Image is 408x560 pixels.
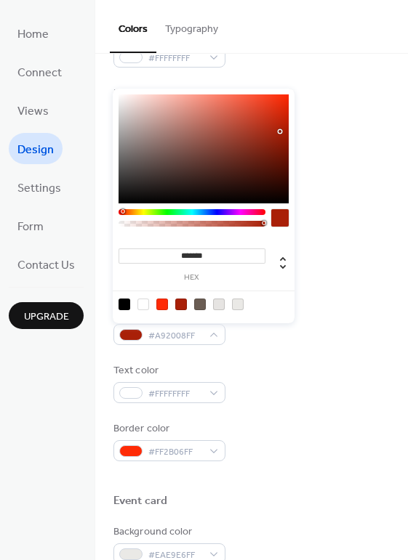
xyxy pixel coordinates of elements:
[9,248,84,280] a: Contact Us
[175,299,187,310] div: rgb(169, 32, 8)
[24,309,69,325] span: Upgrade
[17,254,75,277] span: Contact Us
[17,100,49,123] span: Views
[9,171,70,203] a: Settings
[156,299,168,310] div: rgb(255, 43, 6)
[113,421,223,437] div: Border color
[113,363,223,378] div: Text color
[9,56,71,87] a: Connect
[17,177,61,200] span: Settings
[9,302,84,329] button: Upgrade
[17,23,49,46] span: Home
[17,216,44,238] span: Form
[148,445,202,460] span: #FF2B06FF
[9,210,52,241] a: Form
[113,524,223,540] div: Background color
[148,328,202,344] span: #A92008FF
[17,139,54,161] span: Design
[113,494,167,509] div: Event card
[17,62,62,84] span: Connect
[148,51,202,66] span: #FFFFFFFF
[213,299,225,310] div: rgb(230, 228, 226)
[232,299,244,310] div: rgb(234, 233, 230)
[148,386,202,402] span: #FFFFFFFF
[119,299,130,310] div: rgb(0, 0, 0)
[137,299,149,310] div: rgb(255, 255, 255)
[9,17,57,49] a: Home
[194,299,206,310] div: rgb(106, 93, 83)
[9,133,63,164] a: Design
[9,94,57,126] a: Views
[119,274,265,282] label: hex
